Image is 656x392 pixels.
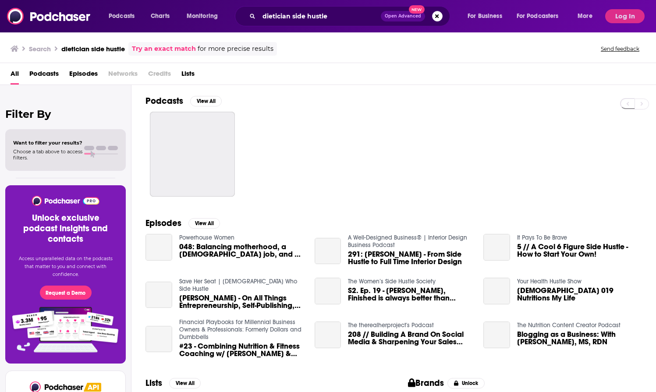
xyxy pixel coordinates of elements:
a: Save Her Seat | Females Who Side Hustle [179,278,297,293]
a: Your Health Hustle Show [517,278,582,285]
button: Request a Demo [40,286,92,300]
a: Powerhouse Women [179,234,234,241]
button: open menu [461,9,513,23]
img: Podchaser API banner [84,383,101,392]
a: The Nutrition Content Creator Podcast [517,321,621,329]
span: Networks [108,67,138,85]
span: [DEMOGRAPHIC_DATA] 019 Nutritions My Life [517,287,642,302]
button: open menu [103,9,146,23]
span: Open Advanced [385,14,421,18]
img: Podchaser - Follow, Share and Rate Podcasts [31,196,100,206]
a: Lists [181,67,195,85]
a: 291: Cheryl Luckett - From Side Hustle to Full Time Interior Design [315,238,341,265]
a: Norine Khalil - On All Things Entrepreneurship, Self-Publishing, Becoming an Author, Side Hustlin... [145,282,172,308]
a: 048: Balancing motherhood, a full time job, and a side hustle with Registered Dietitian Gillean B... [145,234,172,261]
span: Podcasts [109,10,135,22]
span: Blogging as a Business: With [PERSON_NAME], MS, RDN [517,331,642,346]
h3: dietician side hustle [61,45,125,53]
img: Pro Features [9,307,122,353]
span: 048: Balancing motherhood, a [DEMOGRAPHIC_DATA] job, and a side hustle with Registered [PERSON_NAME] [179,243,304,258]
div: Search podcasts, credits, & more... [243,6,458,26]
span: 291: [PERSON_NAME] - From Side Hustle to Full Time Interior Design [348,251,473,265]
button: Log In [605,9,645,23]
span: [PERSON_NAME] - On All Things Entrepreneurship, Self-Publishing, Becoming an Author, Side Hustlin... [179,294,304,309]
span: Want to filter your results? [13,140,82,146]
a: Blogging as a Business: With Katie Dodd, MS, RDN [517,331,642,346]
a: YHHS 019 Nutritions My Life [517,287,642,302]
span: New [409,5,425,14]
a: Episodes [69,67,98,85]
a: A Well-Designed Business® | Interior Design Business Podcast [348,234,467,249]
a: 048: Balancing motherhood, a full time job, and a side hustle with Registered Dietitian Gillean B... [179,243,304,258]
a: 5 // A Cool 6 Figure Side Hustle - How to Start Your Own! [517,243,642,258]
input: Search podcasts, credits, & more... [259,9,381,23]
span: For Podcasters [517,10,559,22]
h2: Podcasts [145,95,183,106]
a: Charts [145,9,175,23]
h2: Brands [408,378,444,388]
button: Send feedback [598,45,642,53]
a: Try an exact match [132,44,196,54]
span: Credits [148,67,171,85]
a: Blogging as a Business: With Katie Dodd, MS, RDN [483,321,510,348]
span: More [578,10,592,22]
span: For Business [468,10,502,22]
span: Charts [151,10,170,22]
a: EpisodesView All [145,218,220,229]
a: The therealherproject's Podcast [348,321,434,329]
button: open menu [571,9,603,23]
a: 5 // A Cool 6 Figure Side Hustle - How to Start Your Own! [483,234,510,261]
a: ListsView All [145,378,201,388]
span: 208 // Building A Brand On Social Media & Sharpening Your Sales Skills with [PERSON_NAME] [348,331,473,346]
button: open menu [181,9,229,23]
a: #23 - Combining Nutrition & Fitness Coaching w/ Danielle & Victoria Hoover [145,326,172,353]
button: Open AdvancedNew [381,11,425,21]
a: 291: Cheryl Luckett - From Side Hustle to Full Time Interior Design [348,251,473,265]
button: Unlock [447,378,485,388]
a: Podcasts [29,67,59,85]
a: YHHS 019 Nutritions My Life [483,278,510,304]
h2: Lists [145,378,162,388]
a: PodcastsView All [145,95,222,106]
button: open menu [511,9,571,23]
h3: Search [29,45,51,53]
a: The Women’s Side Hustle Society [348,278,436,285]
button: View All [188,218,220,229]
h2: Episodes [145,218,181,229]
a: Norine Khalil - On All Things Entrepreneurship, Self-Publishing, Becoming an Author, Side Hustlin... [179,294,304,309]
a: All [11,67,19,85]
a: It Pays To Be Brave [517,234,567,241]
a: #23 - Combining Nutrition & Fitness Coaching w/ Danielle & Victoria Hoover [179,343,304,357]
span: for more precise results [198,44,273,54]
a: Financial Playbooks for Millennial Business Owners & Professionals: Formerly Dollars and Dumbbells [179,318,301,341]
span: #23 - Combining Nutrition & Fitness Coaching w/ [PERSON_NAME] & [PERSON_NAME] [179,343,304,357]
a: S2. Ep. 19 - Samara Abbot, Finished is always better than perfect [348,287,473,302]
a: 208 // Building A Brand On Social Media & Sharpening Your Sales Skills with Libby Rothschild [348,331,473,346]
a: 208 // Building A Brand On Social Media & Sharpening Your Sales Skills with Libby Rothschild [315,321,341,348]
a: S2. Ep. 19 - Samara Abbot, Finished is always better than perfect [315,278,341,304]
span: Monitoring [187,10,218,22]
button: View All [190,96,222,106]
h3: Unlock exclusive podcast insights and contacts [16,213,115,244]
span: Choose a tab above to access filters. [13,148,82,161]
img: Podchaser - Follow, Share and Rate Podcasts [7,8,91,25]
p: Access unparalleled data on the podcasts that matter to you and connect with confidence. [16,255,115,279]
h2: Filter By [5,108,126,120]
span: S2. Ep. 19 - [PERSON_NAME], Finished is always better than perfect [348,287,473,302]
button: View All [169,378,201,388]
